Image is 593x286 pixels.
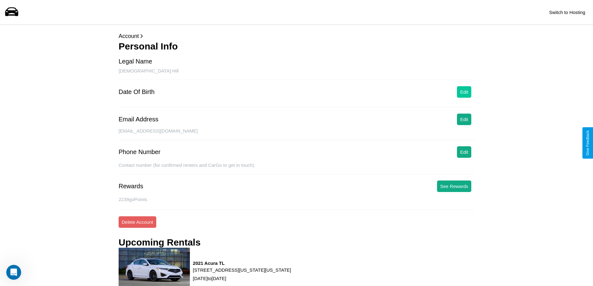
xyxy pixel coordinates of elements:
button: See Rewards [437,181,471,192]
div: Date Of Birth [119,88,155,96]
p: Account [119,31,474,41]
div: Phone Number [119,148,161,156]
button: Edit [457,86,471,98]
button: Delete Account [119,216,156,228]
div: [DEMOGRAPHIC_DATA] Hill [119,68,474,80]
h3: Upcoming Rentals [119,237,200,248]
div: Email Address [119,116,158,123]
p: [DATE] to [DATE] [193,274,291,283]
p: 2239 goPoints [119,195,474,204]
h3: Personal Info [119,41,474,52]
div: Rewards [119,183,143,190]
div: Give Feedback [586,130,590,156]
p: [STREET_ADDRESS][US_STATE][US_STATE] [193,266,291,274]
button: Switch to Hosting [546,7,588,18]
button: Edit [457,114,471,125]
div: Contact number (for confirmed renters and CarGo to get in touch). [119,162,474,174]
button: Edit [457,146,471,158]
h3: 2021 Acura TL [193,260,291,266]
div: Legal Name [119,58,152,65]
div: [EMAIL_ADDRESS][DOMAIN_NAME] [119,128,474,140]
iframe: Intercom live chat [6,265,21,280]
